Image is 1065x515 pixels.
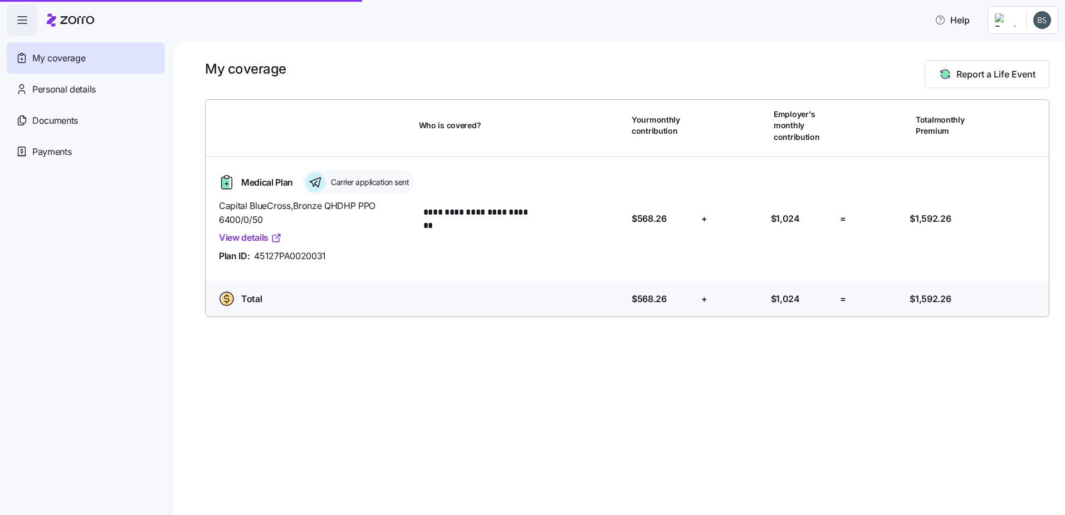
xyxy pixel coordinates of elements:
[916,114,978,137] span: Total monthly Premium
[995,13,1017,27] img: Employer logo
[205,60,286,77] h1: My coverage
[241,292,262,306] span: Total
[7,42,165,74] a: My coverage
[219,249,250,263] span: Plan ID:
[32,145,71,159] span: Payments
[241,176,293,190] span: Medical Plan
[632,292,667,306] span: $568.26
[7,74,165,105] a: Personal details
[701,212,707,226] span: +
[632,114,694,137] span: Your monthly contribution
[632,212,667,226] span: $568.26
[32,82,96,96] span: Personal details
[419,120,481,131] span: Who is covered?
[774,109,836,143] span: Employer's monthly contribution
[925,60,1049,88] button: Report a Life Event
[328,177,409,188] span: Carrier application sent
[701,292,707,306] span: +
[956,67,1035,81] span: Report a Life Event
[926,9,979,31] button: Help
[771,212,800,226] span: $1,024
[7,105,165,136] a: Documents
[840,212,846,226] span: =
[219,199,410,227] span: Capital BlueCross , Bronze QHDHP PPO 6400/0/50
[32,51,85,65] span: My coverage
[254,249,326,263] span: 45127PA0020031
[32,114,78,128] span: Documents
[7,136,165,167] a: Payments
[1033,11,1051,29] img: 8c0b3fcd0f809d0ae6fe2df5e3a96135
[840,292,846,306] span: =
[910,292,951,306] span: $1,592.26
[935,13,970,27] span: Help
[219,231,282,245] a: View details
[910,212,951,226] span: $1,592.26
[771,292,800,306] span: $1,024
